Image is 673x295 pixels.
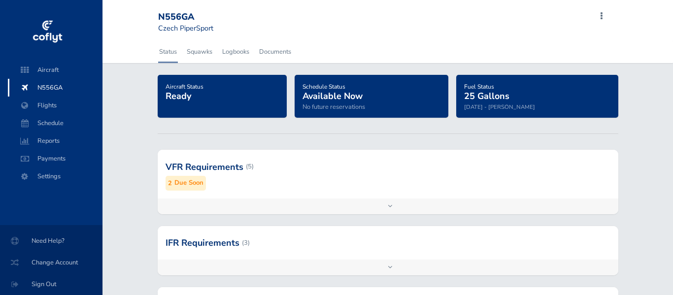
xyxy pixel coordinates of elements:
[158,41,178,63] a: Status
[12,275,91,293] span: Sign Out
[186,41,213,63] a: Squawks
[18,167,93,185] span: Settings
[18,61,93,79] span: Aircraft
[18,132,93,150] span: Reports
[12,254,91,271] span: Change Account
[221,41,250,63] a: Logbooks
[18,79,93,97] span: N556GA
[258,41,292,63] a: Documents
[174,178,203,188] small: Due Soon
[18,114,93,132] span: Schedule
[464,83,494,91] span: Fuel Status
[158,23,213,33] small: Czech PiperSport
[31,17,64,47] img: coflyt logo
[166,90,191,102] span: Ready
[18,97,93,114] span: Flights
[303,83,345,91] span: Schedule Status
[464,90,509,102] span: 25 Gallons
[18,150,93,167] span: Payments
[464,103,535,111] small: [DATE] - [PERSON_NAME]
[166,83,203,91] span: Aircraft Status
[303,80,363,102] a: Schedule StatusAvailable Now
[158,12,229,23] div: N556GA
[12,232,91,250] span: Need Help?
[303,90,363,102] span: Available Now
[303,102,365,111] span: No future reservations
